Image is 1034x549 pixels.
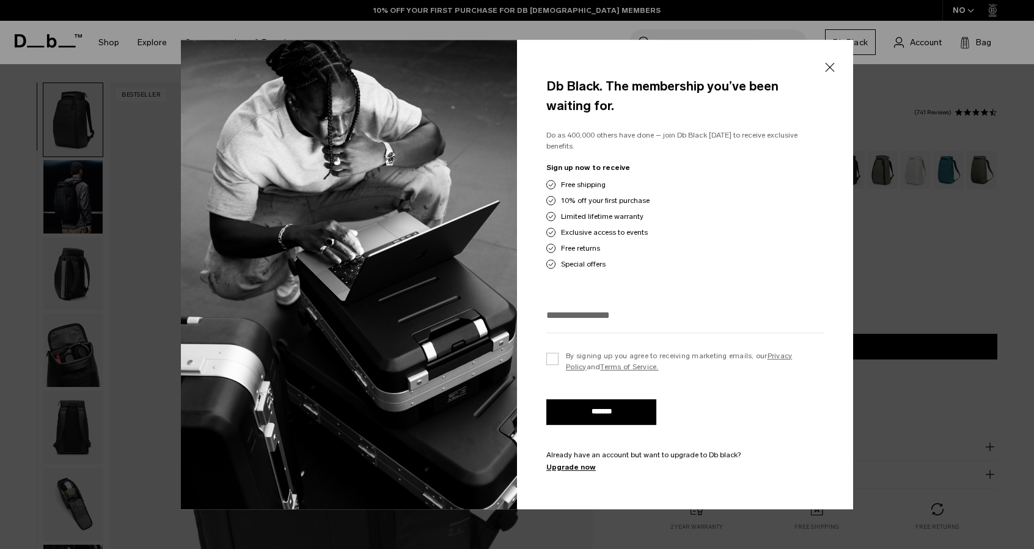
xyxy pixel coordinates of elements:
span: Special offers [561,259,606,270]
label: By signing up you agree to receiving marketing emails, our and [546,350,824,372]
a: Upgrade now [546,462,824,473]
span: Free returns [561,243,600,254]
h4: Db Black. The membership you’ve been waiting for. [546,76,824,115]
span: Free shipping [561,179,606,190]
p: Sign up now to receive [546,162,824,173]
p: Do as 400,000 others have done – join Db Black [DATE] to receive exclusive benefits. [546,130,824,152]
a: Privacy Policy [566,352,792,371]
span: Limited lifetime warranty [561,211,643,222]
span: 10% off your first purchase [561,195,650,206]
span: Exclusive access to events [561,227,648,238]
p: Already have an account but want to upgrade to Db black? [546,449,824,460]
a: Terms of Service. [600,363,658,371]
